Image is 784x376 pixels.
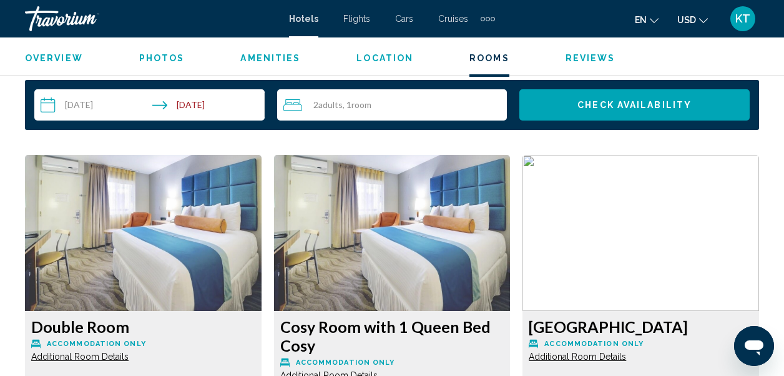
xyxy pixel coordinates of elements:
h3: Double Room [31,317,255,336]
span: Accommodation Only [47,340,146,348]
button: Check-in date: Sep 23, 2025 Check-out date: Sep 25, 2025 [34,89,265,121]
span: USD [677,15,696,25]
span: Room [351,99,371,110]
h3: [GEOGRAPHIC_DATA] [529,317,753,336]
a: Cruises [438,14,468,24]
button: Location [356,52,413,64]
iframe: Button to launch messaging window [734,326,774,366]
div: Search widget [34,89,750,121]
button: Reviews [566,52,615,64]
span: Additional Room Details [529,352,626,362]
span: Reviews [566,53,615,63]
img: c2bf43f7-5fd2-4664-8d15-52a3db96e32d.jpeg [522,155,759,311]
button: Change language [635,11,659,29]
span: Amenities [240,53,300,63]
span: Location [356,53,413,63]
span: Overview [25,53,83,63]
button: Extra navigation items [481,9,495,29]
button: Amenities [240,52,300,64]
span: KT [735,12,750,25]
span: Photos [139,53,185,63]
button: Overview [25,52,83,64]
a: Travorium [25,6,277,31]
span: Rooms [469,53,509,63]
button: Change currency [677,11,708,29]
button: Rooms [469,52,509,64]
span: Adults [318,99,343,110]
span: 2 [313,100,343,110]
button: Travelers: 2 adults, 0 children [277,89,507,121]
span: en [635,15,647,25]
span: Check Availability [577,101,692,111]
span: Accommodation Only [296,359,395,367]
span: Accommodation Only [544,340,644,348]
a: Hotels [289,14,318,24]
button: User Menu [727,6,759,32]
span: , 1 [343,100,371,110]
img: 8e10c562-3acb-440c-a9d0-2f623c4235be.jpeg [25,155,262,311]
a: Flights [343,14,370,24]
span: Additional Room Details [31,352,129,362]
a: Cars [395,14,413,24]
button: Check Availability [519,89,750,121]
img: 8e10c562-3acb-440c-a9d0-2f623c4235be.jpeg [274,155,511,311]
h3: Cosy Room with 1 Queen Bed Cosy [280,317,504,355]
button: Photos [139,52,185,64]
